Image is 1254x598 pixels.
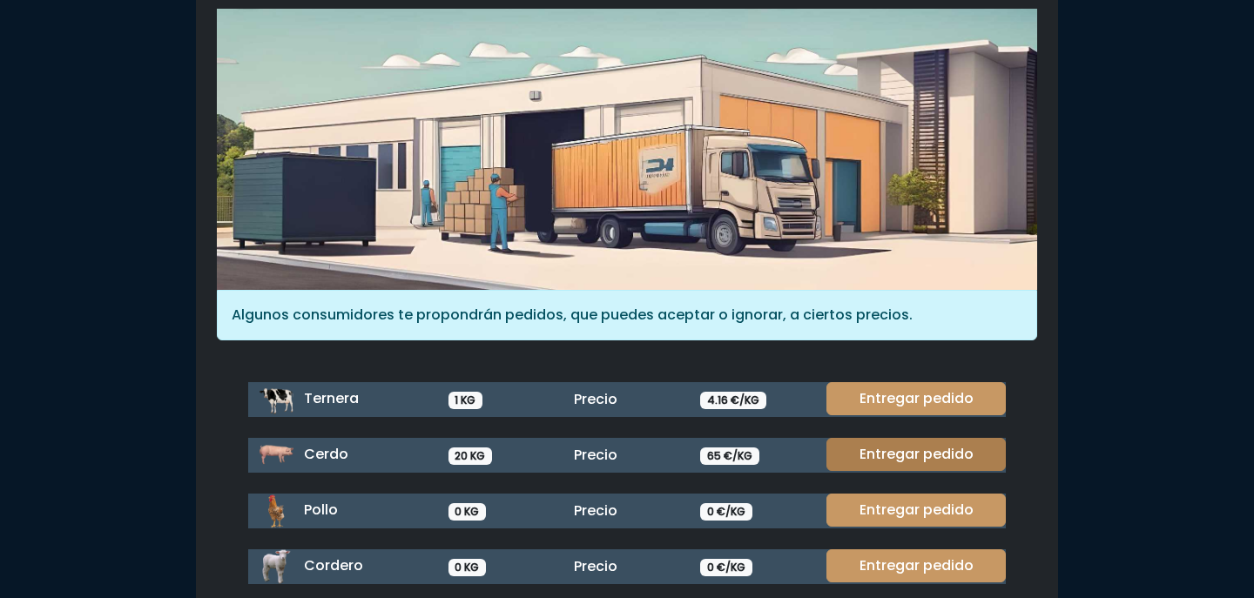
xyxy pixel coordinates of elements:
span: 20 KG [448,447,493,465]
img: pollo.png [259,494,293,528]
a: Entregar pedido [826,549,1006,582]
span: Cordero [304,555,363,575]
span: 0 KG [448,503,487,521]
img: orders.jpg [217,9,1037,290]
a: Entregar pedido [826,438,1006,471]
span: 0 €/KG [700,559,752,576]
span: 0 KG [448,559,487,576]
span: Ternera [304,388,359,408]
img: ternera.png [259,382,293,417]
div: Precio [563,389,690,410]
span: Pollo [304,500,338,520]
img: cordero.png [259,549,293,584]
span: Cerdo [304,444,348,464]
span: 0 €/KG [700,503,752,521]
span: 1 KG [448,392,483,409]
a: Entregar pedido [826,382,1006,415]
div: Precio [563,445,690,466]
img: cerdo.png [259,438,293,473]
div: Precio [563,556,690,577]
div: Precio [563,501,690,521]
a: Entregar pedido [826,494,1006,527]
div: Algunos consumidores te propondrán pedidos, que puedes aceptar o ignorar, a ciertos precios. [217,290,1037,340]
span: 4.16 €/KG [700,392,766,409]
span: 65 €/KG [700,447,759,465]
